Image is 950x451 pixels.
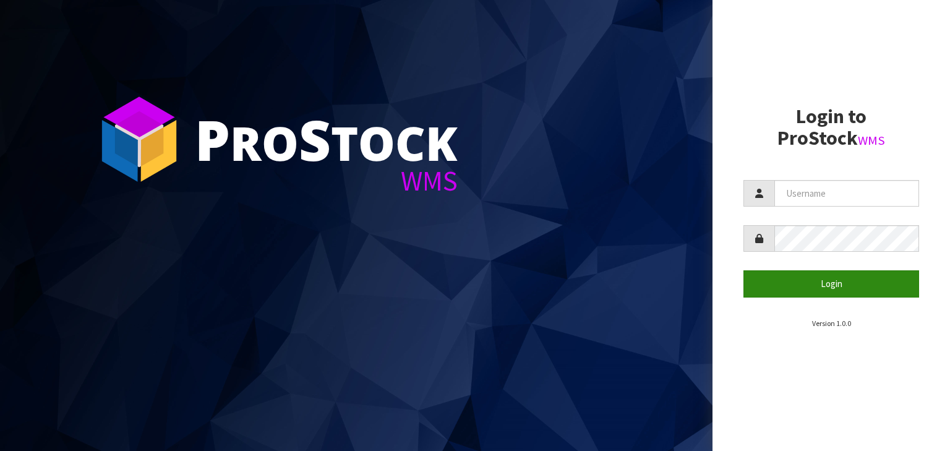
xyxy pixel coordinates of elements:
small: Version 1.0.0 [812,319,851,328]
span: P [195,101,230,177]
div: WMS [195,167,458,195]
button: Login [743,270,919,297]
small: WMS [858,132,885,148]
input: Username [774,180,919,207]
h2: Login to ProStock [743,106,919,149]
span: S [299,101,331,177]
div: ro tock [195,111,458,167]
img: ProStock Cube [93,93,186,186]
